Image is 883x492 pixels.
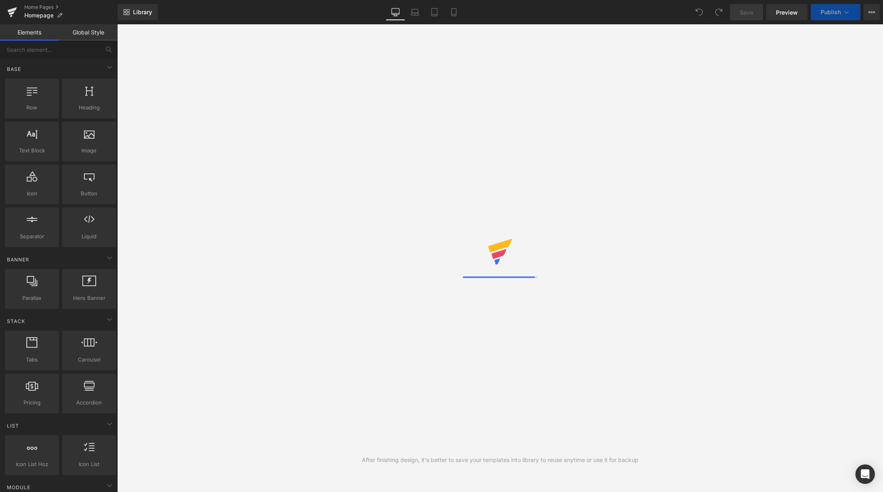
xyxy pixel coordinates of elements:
[7,146,56,155] span: Text Block
[7,232,56,241] span: Separator
[855,464,875,484] div: Open Intercom Messenger
[691,4,707,20] button: Undo
[6,65,22,73] span: Base
[64,146,114,155] span: Image
[6,483,31,491] span: Module
[444,4,464,20] a: Mobile
[6,256,30,263] span: Banner
[766,4,808,20] a: Preview
[7,460,56,468] span: Icon List Hoz
[64,355,114,364] span: Carousel
[776,8,798,17] span: Preview
[740,8,753,17] span: Save
[6,317,26,325] span: Stack
[7,398,56,407] span: Pricing
[821,9,841,15] span: Publish
[7,103,56,112] span: Row
[24,12,54,19] span: Homepage
[6,422,20,430] span: List
[425,4,444,20] a: Tablet
[118,4,158,20] a: New Library
[7,294,56,302] span: Parallax
[64,460,114,468] span: Icon List
[711,4,727,20] button: Redo
[405,4,425,20] a: Laptop
[811,4,860,20] button: Publish
[362,456,638,464] div: After finishing design, it's better to save your templates into library to reuse anytime or use i...
[7,189,56,198] span: Icon
[59,24,118,41] a: Global Style
[24,4,118,11] a: Home Pages
[7,355,56,364] span: Tabs
[64,398,114,407] span: Accordion
[64,103,114,112] span: Heading
[864,4,880,20] button: More
[64,294,114,302] span: Hero Banner
[64,232,114,241] span: Liquid
[133,9,152,16] span: Library
[64,189,114,198] span: Button
[386,4,405,20] a: Desktop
